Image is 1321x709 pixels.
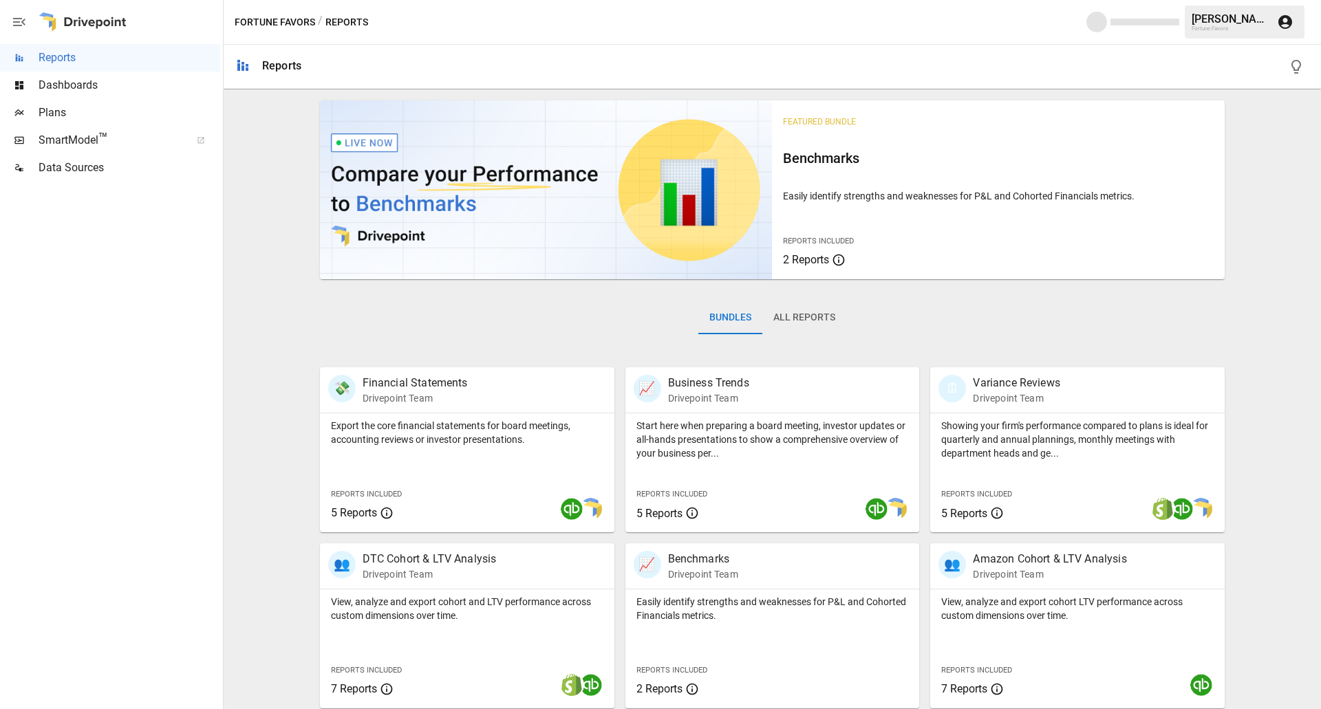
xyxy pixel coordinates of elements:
[634,375,661,402] div: 📈
[941,595,1214,622] p: View, analyze and export cohort LTV performance across custom dimensions over time.
[1190,498,1212,520] img: smart model
[783,253,829,266] span: 2 Reports
[328,375,356,402] div: 💸
[98,130,108,147] span: ™
[973,391,1060,405] p: Drivepoint Team
[1192,25,1269,32] div: Fortune Favors
[331,682,377,695] span: 7 Reports
[39,77,220,94] span: Dashboards
[636,595,909,622] p: Easily identify strengths and weaknesses for P&L and Cohorted Financials metrics.
[634,551,661,578] div: 📈
[973,551,1126,567] p: Amazon Cohort & LTV Analysis
[636,666,707,675] span: Reports Included
[783,147,1214,169] h6: Benchmarks
[1192,12,1269,25] div: [PERSON_NAME]
[783,189,1214,203] p: Easily identify strengths and weaknesses for P&L and Cohorted Financials metrics.
[783,117,856,127] span: Featured Bundle
[636,490,707,499] span: Reports Included
[331,419,603,446] p: Export the core financial statements for board meetings, accounting reviews or investor presentat...
[363,375,468,391] p: Financial Statements
[235,14,315,31] button: Fortune Favors
[668,375,749,391] p: Business Trends
[363,567,497,581] p: Drivepoint Team
[331,595,603,622] p: View, analyze and export cohort and LTV performance across custom dimensions over time.
[973,567,1126,581] p: Drivepoint Team
[973,375,1060,391] p: Variance Reviews
[331,666,402,675] span: Reports Included
[39,160,220,176] span: Data Sources
[580,498,602,520] img: smart model
[363,391,468,405] p: Drivepoint Team
[331,490,402,499] span: Reports Included
[561,498,583,520] img: quickbooks
[941,666,1012,675] span: Reports Included
[320,100,773,279] img: video thumbnail
[698,301,762,334] button: Bundles
[39,132,182,149] span: SmartModel
[783,237,854,246] span: Reports Included
[941,490,1012,499] span: Reports Included
[941,507,987,520] span: 5 Reports
[941,682,987,695] span: 7 Reports
[636,419,909,460] p: Start here when preparing a board meeting, investor updates or all-hands presentations to show a ...
[668,551,738,567] p: Benchmarks
[39,50,220,66] span: Reports
[938,551,966,578] div: 👥
[262,59,301,72] div: Reports
[938,375,966,402] div: 🗓
[580,674,602,696] img: quickbooks
[885,498,907,520] img: smart model
[668,567,738,581] p: Drivepoint Team
[941,419,1214,460] p: Showing your firm's performance compared to plans is ideal for quarterly and annual plannings, mo...
[561,674,583,696] img: shopify
[762,301,846,334] button: All Reports
[1171,498,1193,520] img: quickbooks
[328,551,356,578] div: 👥
[636,682,683,695] span: 2 Reports
[1152,498,1174,520] img: shopify
[668,391,749,405] p: Drivepoint Team
[331,506,377,519] span: 5 Reports
[363,551,497,567] p: DTC Cohort & LTV Analysis
[318,14,323,31] div: /
[39,105,220,121] span: Plans
[636,507,683,520] span: 5 Reports
[1190,674,1212,696] img: quickbooks
[866,498,888,520] img: quickbooks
